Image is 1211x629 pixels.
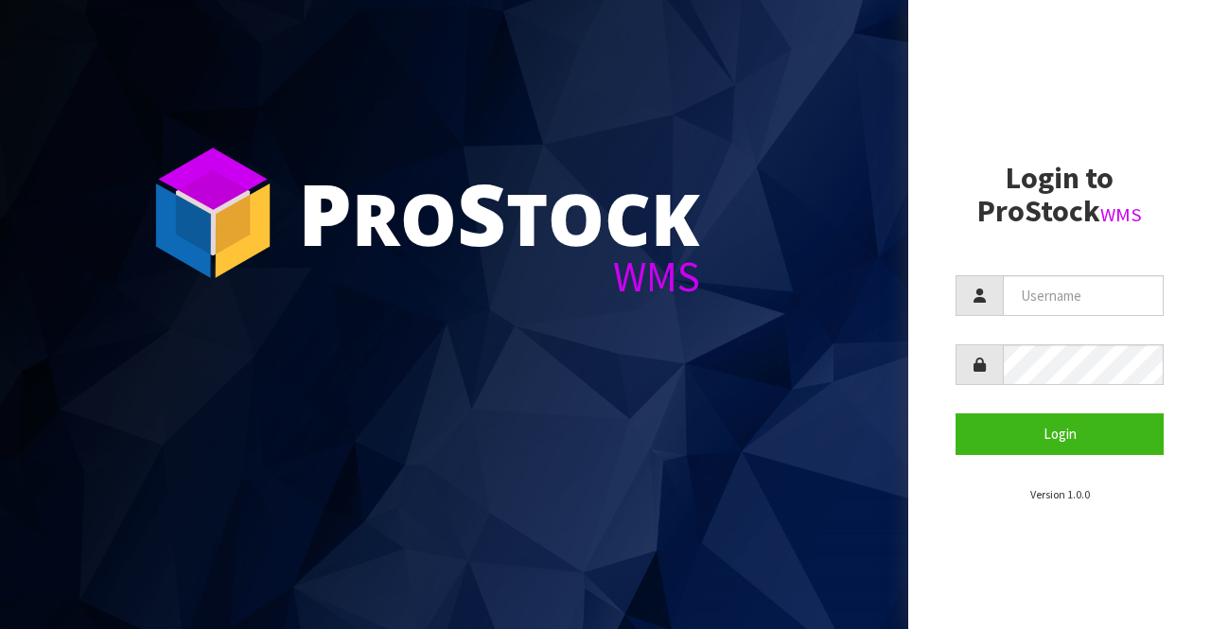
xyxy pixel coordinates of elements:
span: S [457,155,506,271]
h2: Login to ProStock [956,162,1164,228]
input: Username [1003,275,1164,316]
div: ro tock [298,170,700,255]
span: P [298,155,352,271]
small: Version 1.0.0 [1030,487,1090,501]
div: WMS [298,255,700,298]
small: WMS [1100,202,1142,227]
button: Login [956,413,1164,454]
img: ProStock Cube [142,142,284,284]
